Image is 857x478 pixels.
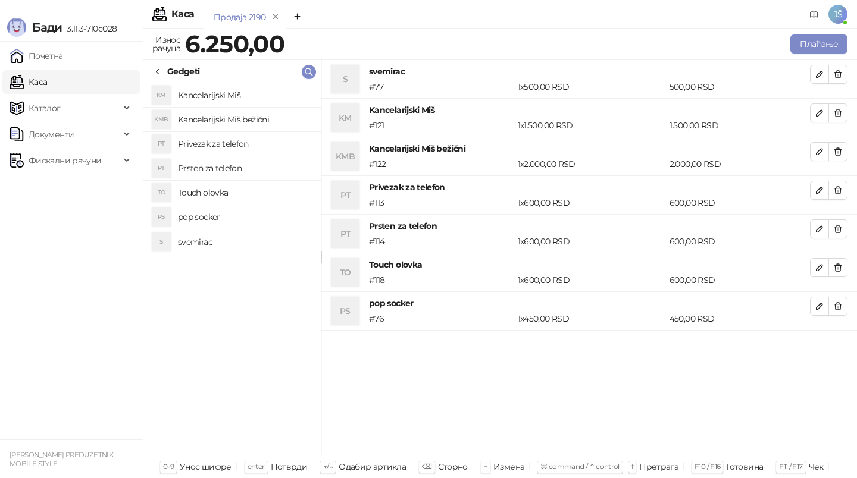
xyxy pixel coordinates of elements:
span: F10 / F16 [695,462,720,471]
strong: 6.250,00 [185,29,284,58]
div: 600,00 RSD [667,235,812,248]
h4: Touch olovka [369,258,810,271]
button: Плаћање [790,34,847,54]
div: # 113 [367,196,515,209]
div: # 76 [367,312,515,325]
div: 600,00 RSD [667,273,812,287]
h4: Prsten za telefon [369,219,810,232]
a: Документација [805,5,824,24]
h4: Prsten za telefon [178,159,311,178]
span: 3.11.3-710c028 [62,23,117,34]
h4: Touch olovka [178,183,311,202]
h4: svemirac [178,232,311,251]
div: KM [152,86,171,105]
h4: pop socker [178,207,311,227]
div: PS [152,207,171,227]
img: Logo [7,18,26,37]
h4: Privezak za telefon [178,134,311,153]
div: 1 x 600,00 RSD [515,235,667,248]
div: KM [331,103,359,132]
div: TO [331,258,359,287]
button: Add tab [286,5,309,29]
div: KMB [331,142,359,171]
span: ⌫ [422,462,431,471]
div: Готовина [726,459,763,474]
div: # 114 [367,235,515,248]
small: [PERSON_NAME] PREDUZETNIK MOBILE STYLE [10,451,113,468]
div: KMB [152,110,171,129]
span: Каталог [29,96,61,120]
div: grid [143,83,321,455]
div: Унос шифре [180,459,232,474]
h4: pop socker [369,297,810,310]
div: Одабир артикла [339,459,406,474]
span: Документи [29,122,74,146]
div: 1 x 500,00 RSD [515,80,667,93]
div: Сторно [438,459,468,474]
span: ⌘ command / ⌃ control [540,462,620,471]
div: S [331,65,359,93]
span: JŠ [828,5,847,24]
h4: Kancelarijski Miš [178,86,311,105]
div: 1 x 600,00 RSD [515,273,667,287]
div: Каса [171,10,194,19]
span: + [484,462,487,471]
span: F11 / F17 [779,462,802,471]
h4: Kancelarijski Miš bežični [178,110,311,129]
span: Бади [32,20,62,34]
div: # 118 [367,273,515,287]
div: PS [331,297,359,325]
div: 1 x 2.000,00 RSD [515,158,667,171]
div: 1 x 450,00 RSD [515,312,667,325]
div: Претрага [639,459,678,474]
h4: Privezak za telefon [369,181,810,194]
div: 1 x 1.500,00 RSD [515,119,667,132]
div: # 77 [367,80,515,93]
a: Каса [10,70,47,94]
span: ↑/↓ [323,462,333,471]
div: Износ рачуна [150,32,183,56]
div: PT [331,181,359,209]
span: 0-9 [163,462,174,471]
div: PT [331,219,359,248]
div: Gedgeti [167,65,200,78]
div: Потврди [271,459,308,474]
div: Чек [809,459,824,474]
div: 1.500,00 RSD [667,119,812,132]
div: 500,00 RSD [667,80,812,93]
div: TO [152,183,171,202]
span: Фискални рачуни [29,149,101,172]
div: Измена [493,459,524,474]
button: remove [268,12,283,22]
div: 2.000,00 RSD [667,158,812,171]
h4: svemirac [369,65,810,78]
div: # 121 [367,119,515,132]
div: # 122 [367,158,515,171]
div: S [152,232,171,251]
a: Почетна [10,44,63,68]
div: 600,00 RSD [667,196,812,209]
div: Продаја 2190 [214,11,265,24]
span: enter [248,462,265,471]
div: 450,00 RSD [667,312,812,325]
div: PT [152,134,171,153]
h4: Kancelarijski Miš bežični [369,142,810,155]
div: PT [152,159,171,178]
span: f [631,462,633,471]
h4: Kancelarijski Miš [369,103,810,117]
div: 1 x 600,00 RSD [515,196,667,209]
